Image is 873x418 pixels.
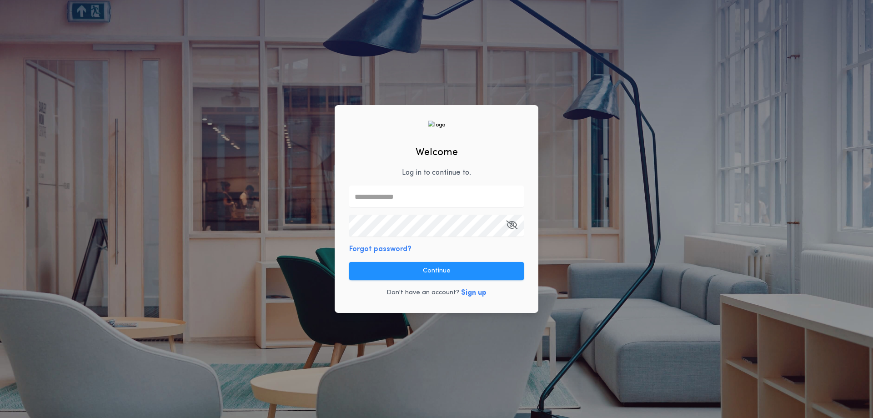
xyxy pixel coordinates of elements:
p: Log in to continue to . [402,167,471,178]
p: Don't have an account? [386,288,459,297]
button: Forgot password? [349,244,411,255]
h2: Welcome [416,145,458,160]
button: Sign up [461,287,487,298]
button: Continue [349,262,524,280]
img: logo [428,121,445,129]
